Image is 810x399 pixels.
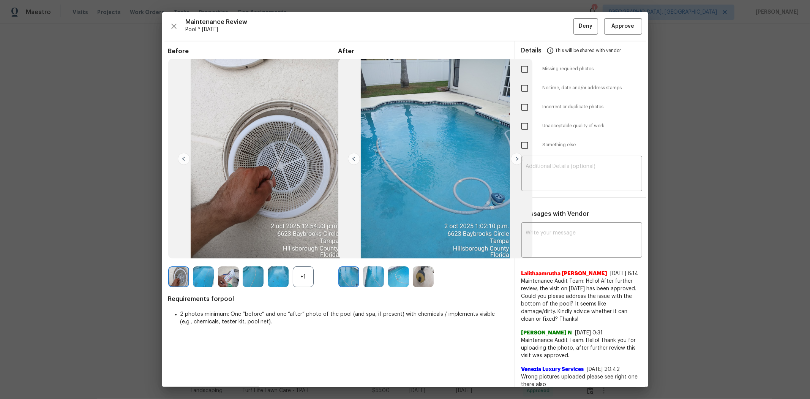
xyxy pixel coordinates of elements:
[180,310,508,326] li: 2 photos minimum: One “before” and one “after” photo of the pool (and spa, if present) with chemi...
[168,295,508,303] span: Requirements for pool
[556,41,621,60] span: This will be shared with vendor
[515,98,648,117] div: Incorrect or duplicate photos
[521,329,572,337] span: [PERSON_NAME] N
[521,270,608,277] span: Lalithaamrutha [PERSON_NAME]
[611,271,639,276] span: [DATE] 6:14
[543,85,642,91] span: No time, date and/or address stamps
[186,26,573,33] span: Pool * [DATE]
[521,211,589,217] span: Messages with Vendor
[521,366,584,373] span: Venezia Luxury Services
[186,18,573,26] span: Maintenance Review
[293,266,314,287] div: +1
[348,153,360,165] img: left-chevron-button-url
[575,330,603,336] span: [DATE] 0:31
[521,373,642,388] span: Wrong pictures uploaded please see right one there also
[168,47,338,55] span: Before
[521,337,642,359] span: Maintenance Audit Team: Hello! Thank you for uploading the photo, after further review this visit...
[338,47,508,55] span: After
[521,277,642,323] span: Maintenance Audit Team: Hello! After further review, the visit on [DATE] has been approved. Could...
[515,136,648,155] div: Something else
[515,60,648,79] div: Missing required photos
[543,66,642,72] span: Missing required photos
[178,153,190,165] img: left-chevron-button-url
[543,142,642,148] span: Something else
[515,79,648,98] div: No time, date and/or address stamps
[604,18,642,35] button: Approve
[579,22,592,31] span: Deny
[573,18,598,35] button: Deny
[521,41,542,60] span: Details
[587,367,620,372] span: [DATE] 20:42
[543,104,642,110] span: Incorrect or duplicate photos
[543,123,642,129] span: Unacceptable quality of work
[511,153,523,165] img: right-chevron-button-url
[612,22,635,31] span: Approve
[515,117,648,136] div: Unacceptable quality of work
